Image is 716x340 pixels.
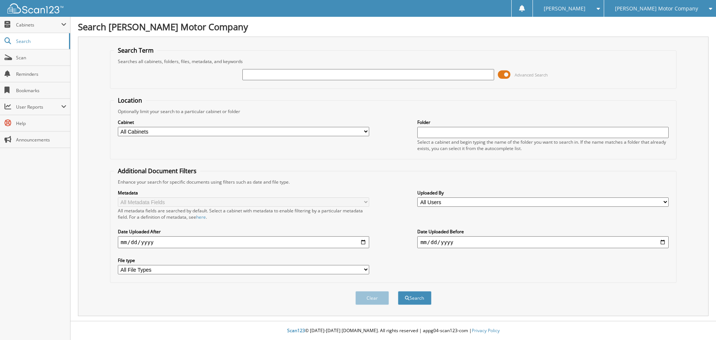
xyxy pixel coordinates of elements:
h1: Search [PERSON_NAME] Motor Company [78,21,709,33]
label: Folder [417,119,669,125]
legend: Location [114,96,146,105]
a: Privacy Policy [472,327,500,334]
img: scan123-logo-white.svg [7,3,63,13]
div: All metadata fields are searched by default. Select a cabinet with metadata to enable filtering b... [118,208,369,220]
div: Enhance your search for specific documents using filters such as date and file type. [114,179,673,185]
input: start [118,236,369,248]
span: Announcements [16,137,66,143]
span: Cabinets [16,22,61,28]
span: [PERSON_NAME] Motor Company [615,6,698,11]
legend: Search Term [114,46,157,54]
label: Date Uploaded After [118,228,369,235]
button: Clear [355,291,389,305]
label: File type [118,257,369,263]
label: Metadata [118,190,369,196]
input: end [417,236,669,248]
legend: Additional Document Filters [114,167,200,175]
div: Select a cabinet and begin typing the name of the folder you want to search in. If the name match... [417,139,669,152]
span: Search [16,38,65,44]
span: Scan123 [287,327,305,334]
label: Date Uploaded Before [417,228,669,235]
span: Reminders [16,71,66,77]
a: here [196,214,206,220]
span: Scan [16,54,66,61]
div: © [DATE]-[DATE] [DOMAIN_NAME]. All rights reserved | appg04-scan123-com | [70,322,716,340]
span: User Reports [16,104,61,110]
span: Advanced Search [515,72,548,78]
div: Searches all cabinets, folders, files, metadata, and keywords [114,58,673,65]
button: Search [398,291,431,305]
span: Bookmarks [16,87,66,94]
div: Optionally limit your search to a particular cabinet or folder [114,108,673,115]
label: Cabinet [118,119,369,125]
span: Help [16,120,66,127]
span: [PERSON_NAME] [544,6,585,11]
label: Uploaded By [417,190,669,196]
